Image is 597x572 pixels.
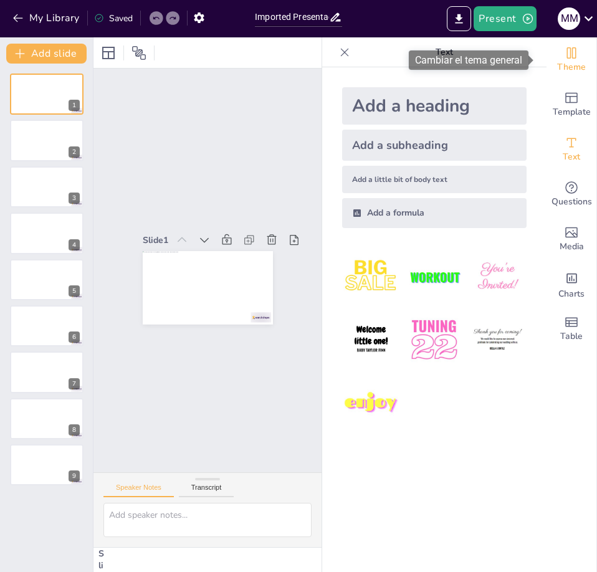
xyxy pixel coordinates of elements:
[69,470,80,482] div: 9
[469,248,527,306] img: 3.jpeg
[10,351,84,393] div: 7
[182,198,208,224] div: Slide 1
[447,6,471,31] button: Export to PowerPoint
[342,374,400,432] img: 7.jpeg
[469,311,527,369] img: 6.jpeg
[558,6,580,31] button: M M
[553,105,591,119] span: Template
[10,305,84,346] div: 6
[560,240,584,254] span: Media
[342,87,527,125] div: Add a heading
[415,54,522,66] font: Cambiar el tema general
[558,7,580,30] div: M M
[10,398,84,439] div: 8
[405,311,463,369] img: 5.jpeg
[69,378,80,389] div: 7
[405,248,463,306] img: 2.jpeg
[342,166,527,193] div: Add a little bit of body text
[563,150,580,164] span: Text
[547,217,596,262] div: Add images, graphics, shapes or video
[6,44,87,64] button: Add slide
[10,444,84,485] div: 9
[342,248,400,306] img: 1.jpeg
[10,212,84,254] div: 4
[69,100,80,111] div: 1
[255,8,329,26] input: Insert title
[355,37,534,67] p: Text
[10,74,84,115] div: 1
[94,12,133,24] div: Saved
[9,8,85,28] button: My Library
[547,127,596,172] div: Add text boxes
[474,6,536,31] button: Present
[103,484,174,497] button: Speaker Notes
[547,82,596,127] div: Add ready made slides
[69,424,80,436] div: 8
[10,166,84,207] div: 3
[547,172,596,217] div: Get real-time input from your audience
[547,307,596,351] div: Add a table
[179,484,234,497] button: Transcript
[98,43,118,63] div: Layout
[342,198,527,228] div: Add a formula
[10,120,84,161] div: 2
[69,285,80,297] div: 5
[557,60,586,74] span: Theme
[69,331,80,343] div: 6
[69,239,80,250] div: 4
[131,45,146,60] span: Position
[547,37,596,82] div: Change the overall theme
[69,146,80,158] div: 2
[69,193,80,204] div: 3
[342,311,400,369] img: 4.jpeg
[342,130,527,161] div: Add a subheading
[552,195,592,209] span: Questions
[560,330,583,343] span: Table
[10,259,84,300] div: 5
[547,262,596,307] div: Add charts and graphs
[558,287,585,301] span: Charts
